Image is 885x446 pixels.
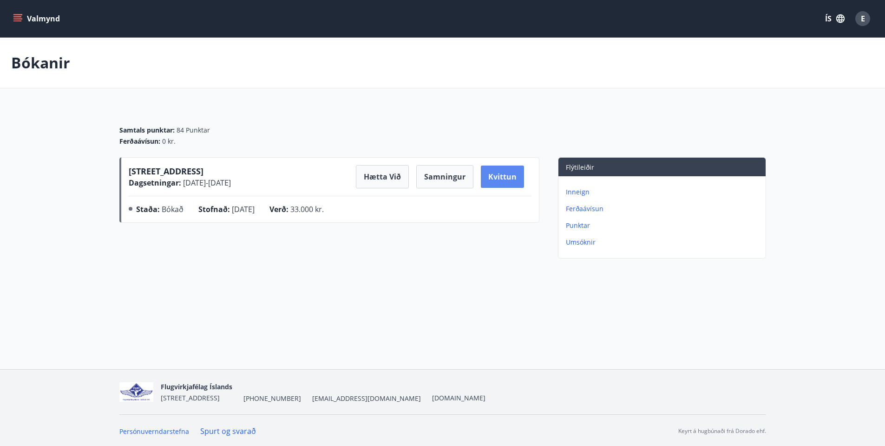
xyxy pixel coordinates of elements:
[566,221,762,230] p: Punktar
[162,137,176,146] span: 0 kr.
[243,394,301,403] span: [PHONE_NUMBER]
[200,426,256,436] a: Spurt og svarað
[566,163,594,172] span: Flýtileiðir
[129,178,181,188] span: Dagsetningar :
[136,204,160,214] span: Staða :
[198,204,230,214] span: Stofnað :
[416,165,473,188] button: Samningur
[119,427,189,436] a: Persónuverndarstefna
[481,166,524,188] button: Kvittun
[356,165,409,188] button: Hætta við
[566,204,762,213] p: Ferðaávísun
[11,10,64,27] button: menu
[432,393,485,402] a: [DOMAIN_NAME]
[566,238,762,247] p: Umsóknir
[232,204,255,214] span: [DATE]
[181,178,231,188] span: [DATE] - [DATE]
[852,7,874,30] button: E
[861,13,865,24] span: E
[820,10,850,27] button: ÍS
[119,137,160,146] span: Ferðaávísun :
[290,204,324,214] span: 33.000 kr.
[161,382,232,391] span: Flugvirkjafélag Íslands
[312,394,421,403] span: [EMAIL_ADDRESS][DOMAIN_NAME]
[129,166,203,177] span: [STREET_ADDRESS]
[566,187,762,197] p: Inneign
[678,427,766,435] p: Keyrt á hugbúnaði frá Dorado ehf.
[11,53,70,73] p: Bókanir
[162,204,184,214] span: Bókað
[269,204,288,214] span: Verð :
[119,382,154,402] img: jfCJGIgpp2qFOvTFfsN21Zau9QV3gluJVgNw7rvD.png
[161,393,220,402] span: [STREET_ADDRESS]
[119,126,175,135] span: Samtals punktar :
[177,126,210,135] span: 84 Punktar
